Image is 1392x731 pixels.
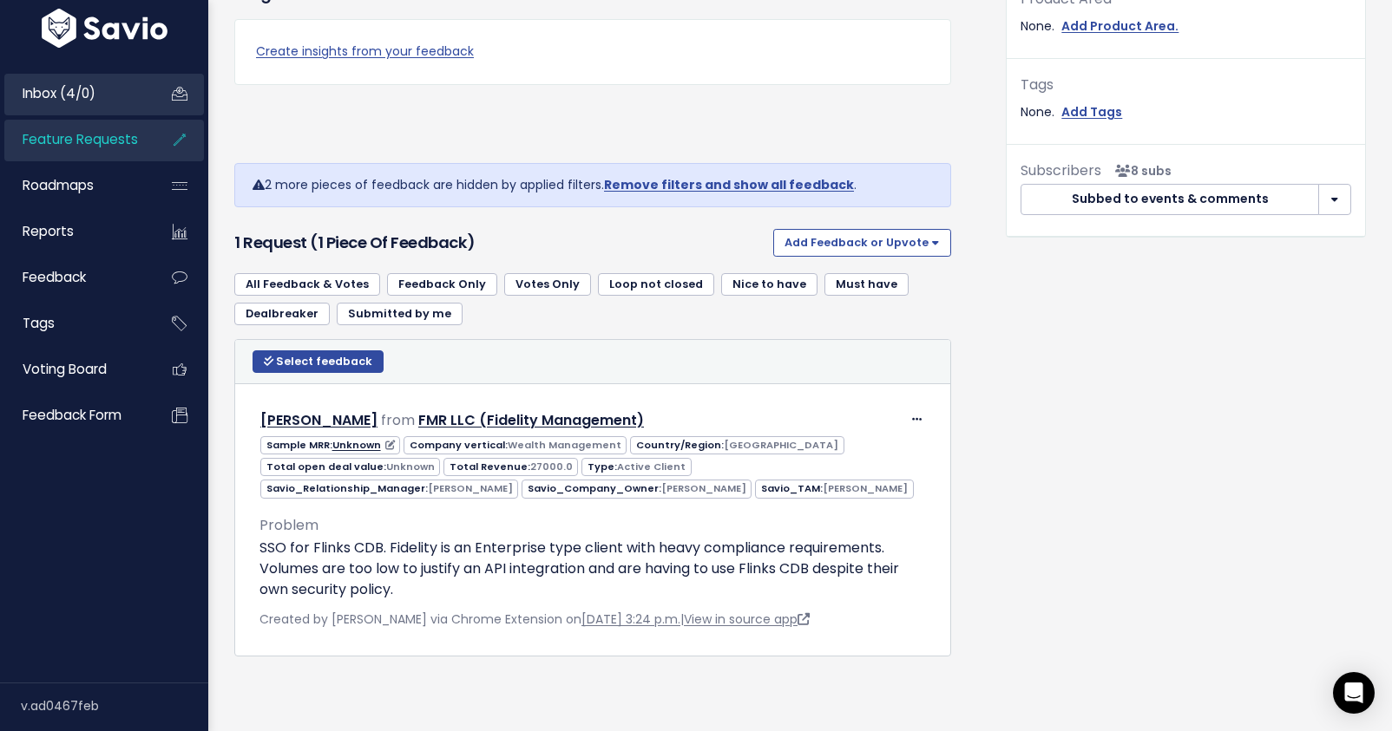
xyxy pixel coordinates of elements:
div: None. [1021,101,1351,123]
a: Loop not closed [598,273,714,296]
span: Type: [581,458,691,476]
a: Must have [824,273,909,296]
span: Savio_Company_Owner: [522,480,752,498]
span: Unknown [386,460,435,473]
a: Inbox (4/0) [4,74,144,114]
span: Company vertical: [404,436,627,454]
div: Open Intercom Messenger [1333,672,1375,714]
span: Voting Board [23,360,107,378]
a: Voting Board [4,349,144,389]
div: Tags [1021,73,1351,98]
span: Roadmaps [23,176,94,194]
span: Country/Region: [630,436,844,454]
span: Savio_Relationship_Manager: [260,480,518,498]
span: Problem [259,515,318,535]
span: from [381,410,415,430]
a: Tags [4,303,144,343]
span: Sample MRR: [260,436,400,454]
a: Remove filters and show all feedback [604,176,854,193]
div: None. [1021,16,1351,37]
span: [GEOGRAPHIC_DATA] [724,438,838,452]
img: logo-white.9d6f32f41409.svg [37,9,172,48]
a: Nice to have [721,273,817,296]
button: Select feedback [253,350,384,373]
span: Wealth Management [508,438,621,452]
span: Feedback form [23,406,121,424]
span: [PERSON_NAME] [428,481,513,495]
a: Unknown [332,438,395,452]
h3: 1 Request (1 piece of Feedback) [234,231,766,255]
button: Subbed to events & comments [1021,184,1319,215]
span: Total Revenue: [443,458,578,476]
span: Active Client [617,460,686,473]
a: Add Tags [1061,101,1122,123]
div: v.ad0467feb [21,683,208,728]
a: Reports [4,212,144,251]
a: [PERSON_NAME] [260,410,378,430]
a: Create insights from your feedback [256,41,929,62]
a: [DATE] 3:24 p.m. [581,610,680,628]
span: Total open deal value: [260,458,440,476]
span: 27000.0 [530,460,573,473]
a: Feature Requests [4,120,144,160]
span: [PERSON_NAME] [661,481,746,495]
p: SSO for Flinks CDB. Fidelity is an Enterprise type client with heavy compliance requirements. Vol... [259,538,926,600]
span: Created by [PERSON_NAME] via Chrome Extension on | [259,610,810,628]
a: All Feedback & Votes [234,273,380,296]
span: <p><strong>Subscribers</strong><br><br> - Sara Ahmad<br> - Frederic Nostrome<br> - Hessam Abbasi<... [1108,162,1172,179]
span: Inbox (4/0) [23,84,95,102]
a: Votes Only [504,273,591,296]
a: Feedback Only [387,273,497,296]
a: FMR LLC (Fidelity Management) [418,410,644,430]
a: Dealbreaker [234,303,330,325]
span: Select feedback [276,354,372,369]
span: Savio_TAM: [755,480,913,498]
span: [PERSON_NAME] [823,481,908,495]
span: Subscribers [1021,160,1101,180]
a: Feedback form [4,395,144,435]
a: Add Product Area. [1061,16,1179,37]
a: View in source app [684,610,810,628]
span: Reports [23,222,74,240]
a: Feedback [4,258,144,297]
button: Add Feedback or Upvote [773,229,951,257]
a: Submitted by me [337,303,463,325]
span: Feedback [23,268,86,286]
span: Feature Requests [23,130,138,148]
div: 2 more pieces of feedback are hidden by applied filters. . [234,163,951,207]
a: Roadmaps [4,166,144,206]
span: Tags [23,314,55,332]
